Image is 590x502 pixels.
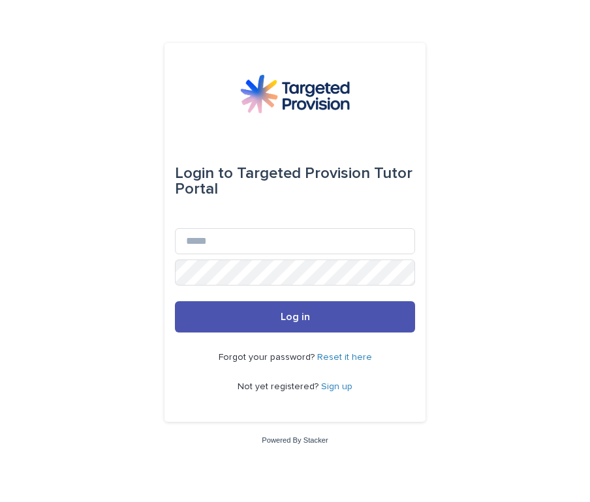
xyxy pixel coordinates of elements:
[262,436,328,444] a: Powered By Stacker
[321,382,352,391] a: Sign up
[175,155,415,207] div: Targeted Provision Tutor Portal
[281,312,310,322] span: Log in
[175,301,415,332] button: Log in
[238,382,321,391] span: Not yet registered?
[219,353,317,362] span: Forgot your password?
[175,166,233,181] span: Login to
[317,353,372,362] a: Reset it here
[240,74,350,113] img: M5nRWzHhSzIhMunXDL62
